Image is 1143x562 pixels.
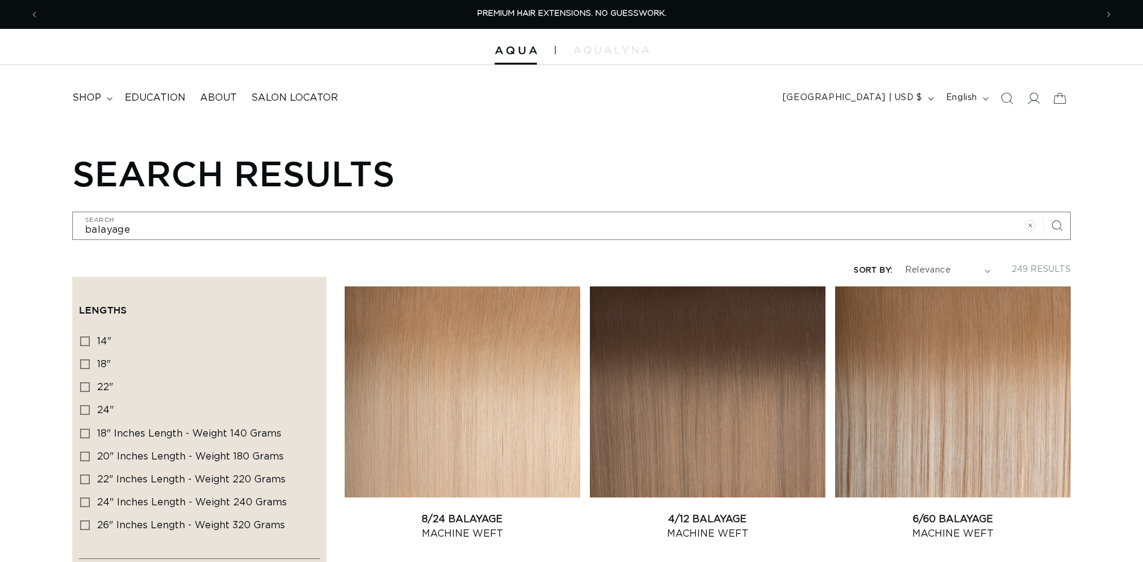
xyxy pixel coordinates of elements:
[125,92,186,104] span: Education
[574,46,649,54] img: aqualyna.com
[994,85,1020,112] summary: Search
[97,359,111,369] span: 18"
[21,3,48,26] button: Previous announcement
[73,212,1070,239] input: Search
[200,92,237,104] span: About
[97,405,114,415] span: 24"
[97,497,287,507] span: 24" Inches length - Weight 240 grams
[72,153,1071,194] h1: Search results
[97,452,284,461] span: 20" Inches length - Weight 180 grams
[495,46,537,55] img: Aqua Hair Extensions
[97,475,286,484] span: 22" Inches length - Weight 220 grams
[251,92,338,104] span: Salon Locator
[835,512,1071,541] a: 6/60 Balayage Machine Weft
[1044,212,1070,239] button: Search
[946,92,977,104] span: English
[97,382,113,392] span: 22"
[775,87,939,110] button: [GEOGRAPHIC_DATA] | USD $
[72,92,101,104] span: shop
[244,84,345,112] a: Salon Locator
[97,336,111,346] span: 14"
[117,84,193,112] a: Education
[79,283,320,327] summary: Lengths (0 selected)
[1017,212,1044,239] button: Clear search term
[854,267,892,274] label: Sort by:
[97,429,281,438] span: 18" Inches length - Weight 140 grams
[590,512,825,541] a: 4/12 Balayage Machine Weft
[1095,3,1122,26] button: Next announcement
[97,520,285,530] span: 26" Inches length - Weight 320 grams
[939,87,994,110] button: English
[477,10,666,17] span: PREMIUM HAIR EXTENSIONS. NO GUESSWORK.
[783,92,922,104] span: [GEOGRAPHIC_DATA] | USD $
[65,84,117,112] summary: shop
[345,512,580,541] a: 8/24 Balayage Machine Weft
[193,84,244,112] a: About
[79,305,127,315] span: Lengths
[1012,265,1071,274] span: 249 results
